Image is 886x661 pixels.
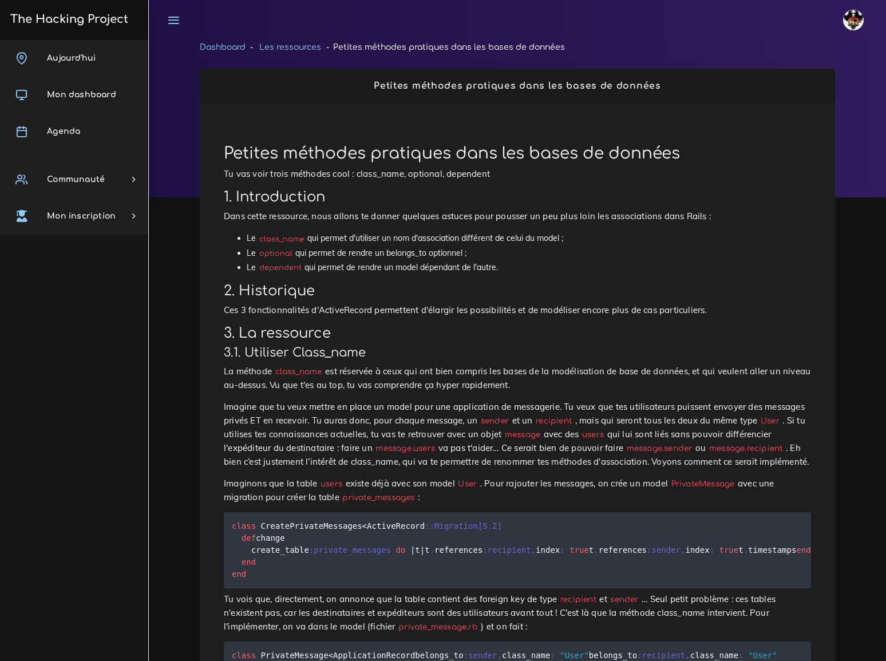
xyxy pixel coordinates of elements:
li: Le qui permet de rendre un model dépendant de l'autre. [247,260,811,275]
h1: Petites méthodes pratiques dans les bases de données [224,144,811,164]
code: PrivateMessage [668,478,738,490]
span: , [685,651,690,660]
span: ] [497,521,502,531]
span: Aujourd'hui [47,54,96,62]
span: :private_messages [309,545,391,555]
span: end [796,545,810,555]
code: < change create_table t t references index t references index t timestamps [232,520,811,580]
code: sender [607,593,642,605]
span: ApplicationRecord [333,651,415,660]
span: Mon inscription [47,212,116,220]
span: . [430,545,434,555]
code: users [579,429,607,441]
p: Imaginons que la table existe déjà avec son model . Pour rajouter les messages, on crée un model ... [224,477,811,504]
span: :recipient [482,545,531,555]
li: Le qui permet de rendre un belongs_to optionnel ; [247,246,811,260]
span: :sender [464,651,497,660]
p: Dans cette ressource, nous allons te donner quelques astuces pour pousser un peu plus loin les as... [224,209,811,223]
span: :recipient [637,651,685,660]
span: Agenda [47,127,80,136]
span: . [743,545,748,555]
span: , [497,651,502,660]
h3: 3.1. Utiliser Class_name [224,346,811,360]
h2: 2. Historique [224,283,811,299]
span: , [681,545,685,555]
span: true [719,545,739,555]
h2: 1. Introduction [224,189,811,205]
span: [ [478,521,482,531]
span: class [232,521,256,531]
span: Mon dashboard [47,90,116,99]
span: 5.2 [482,521,497,531]
span: : [710,545,714,555]
span: ActiveRecord [367,521,425,531]
span: : [560,545,564,555]
code: users [317,478,345,490]
span: PrivateMessage [261,651,329,660]
a: Dashboard [200,43,246,52]
code: message.sender [623,442,695,454]
span: do [396,545,406,555]
span: | [420,545,425,555]
code: message.recipient [706,442,786,454]
code: optional [256,248,295,259]
code: recipient [557,593,599,605]
li: Le qui permet d'utiliser un nom d'association différent de celui du model ; [247,231,811,246]
h3: The Hacking Project [7,13,128,26]
p: Imagine que tu veux mettre en place un model pour une application de messagerie. Tu veux que tes ... [224,400,811,469]
code: User [455,478,480,490]
span: "User" [748,651,777,660]
span: def [242,533,256,543]
span: CreatePrivateMessages [261,521,362,531]
span: | [410,545,415,555]
p: Ces 3 fonctionnalités d'ActiveRecord permettent d'élargir les possibilités et de modéliser encore... [224,303,811,317]
span: : [425,521,429,531]
code: message [501,429,544,441]
code: dependent [256,262,304,274]
p: Tu vois que, directement, on annonce que la table contient des foreign key de type et … Seul peti... [224,592,811,634]
span: : [738,651,743,660]
code: private_message.rb [395,621,481,633]
code: class_name [272,366,325,378]
a: Les ressources [259,43,321,52]
code: recipient [533,415,575,427]
span: , [531,545,536,555]
span: :sender [647,545,681,555]
h2: 3. La ressource [224,325,811,342]
span: :Migration [430,521,478,531]
span: Communauté [47,175,105,184]
span: end [242,557,256,567]
p: La méthode est réservée à ceux qui ont bien compris les bases de la modélisation de base de donné... [224,365,811,392]
h2: Petites méthodes pratiques dans les bases de données [212,81,823,92]
code: sender [477,415,512,427]
img: avatar [843,10,864,30]
span: . [594,545,598,555]
span: end [232,569,246,579]
span: true [569,545,589,555]
code: message.users [373,442,438,454]
code: class_name [256,233,307,245]
code: User [757,415,782,427]
span: : [550,651,555,660]
li: Petites méthodes pratiques dans les bases de données [321,40,564,54]
span: class [232,651,256,660]
span: "User" [560,651,589,660]
p: Tu vas voir trois méthodes cool : class_name, optional, dependent [224,167,811,181]
code: private_messages [339,492,418,504]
